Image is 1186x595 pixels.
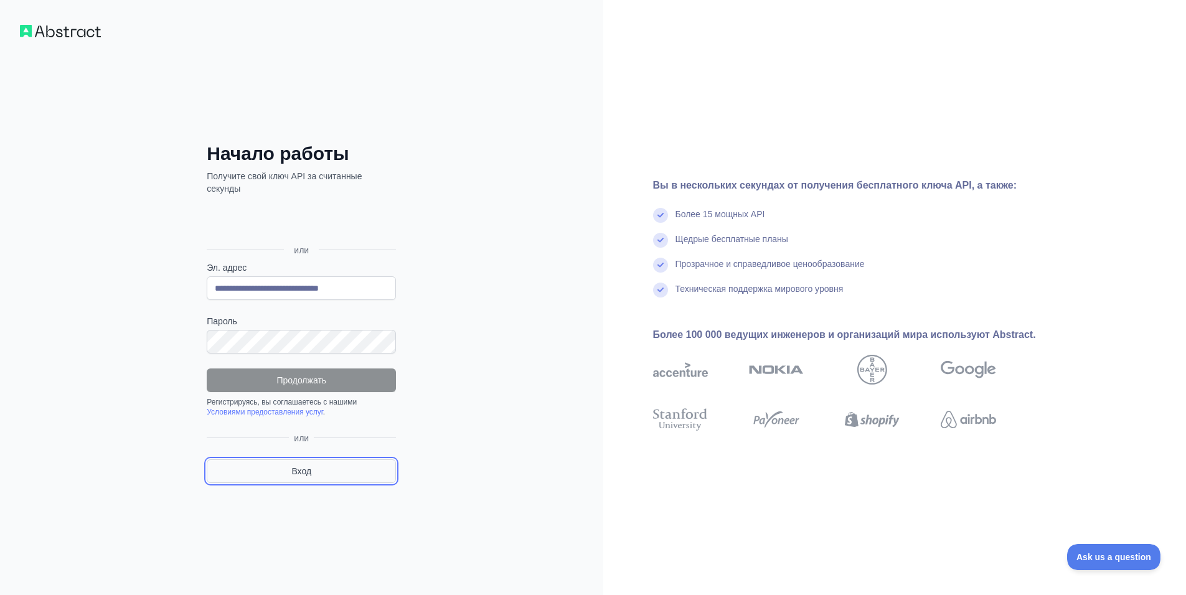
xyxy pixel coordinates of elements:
ya-tr-span: Техническая поддержка мирового уровня [675,284,844,294]
ya-tr-span: Щедрые бесплатные планы [675,234,788,244]
img: акцентировать [653,355,708,385]
img: байер [857,355,887,385]
ya-tr-span: . [323,408,325,416]
img: Рабочий процесс [20,25,101,37]
ya-tr-span: Вы в нескольких секундах от получения бесплатного ключа API, а также: [653,180,1017,190]
img: отметьте галочкой [653,258,668,273]
img: Shopify [845,406,900,433]
ya-tr-span: Регистрируясь, вы соглашаетесь с нашими [207,398,357,406]
img: nokia [749,355,804,385]
img: отметьте галочкой [653,233,668,248]
ya-tr-span: Начало работы [207,143,349,164]
img: airbnb [941,406,995,433]
img: стэнфордский университет [653,406,708,433]
ya-tr-span: или [294,433,309,443]
img: отметьте галочкой [653,283,668,297]
ya-tr-span: или [294,245,309,255]
ya-tr-span: Прозрачное и справедливое ценообразование [675,259,865,269]
iframe: Переключить Службу Поддержки Клиентов [1067,544,1161,570]
img: платежный агент [749,406,804,433]
ya-tr-span: Вход [291,465,311,477]
img: Google [941,355,995,385]
ya-tr-span: Более 100 000 ведущих инженеров и организаций мира используют Abstract. [653,329,1036,340]
ya-tr-span: Пароль [207,316,237,326]
ya-tr-span: Более 15 мощных API [675,209,765,219]
a: Вход [207,459,396,483]
a: Условиями предоставления услуг [207,408,323,416]
img: отметьте галочкой [653,208,668,223]
button: Продолжать [207,368,396,392]
ya-tr-span: Получите свой ключ API за считанные секунды [207,171,362,194]
iframe: Кнопка «Войти с помощью аккаунта Google» [200,208,400,236]
ya-tr-span: Продолжать [276,374,326,387]
ya-tr-span: Эл. адрес [207,263,247,273]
